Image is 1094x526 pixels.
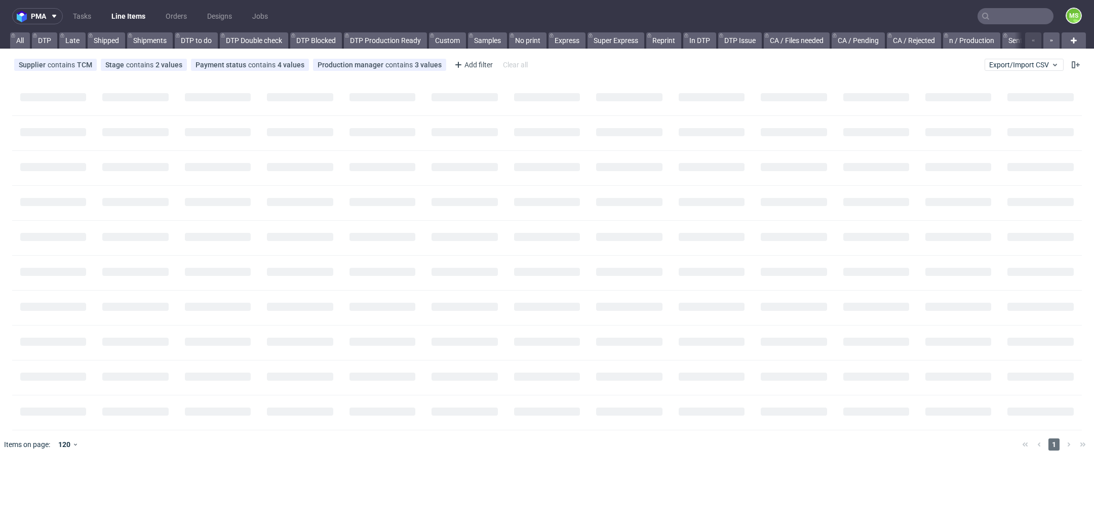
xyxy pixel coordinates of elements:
[88,32,125,49] a: Shipped
[248,61,278,69] span: contains
[549,32,585,49] a: Express
[59,32,86,49] a: Late
[10,32,30,49] a: All
[126,61,155,69] span: contains
[246,8,274,24] a: Jobs
[943,32,1000,49] a: n / Production
[318,61,385,69] span: Production manager
[77,61,92,69] div: TCM
[385,61,415,69] span: contains
[155,61,182,69] div: 2 values
[588,32,644,49] a: Super Express
[1002,32,1071,49] a: Sent to Fulfillment
[646,32,681,49] a: Reprint
[220,32,288,49] a: DTP Double check
[450,57,495,73] div: Add filter
[196,61,248,69] span: Payment status
[718,32,762,49] a: DTP Issue
[32,32,57,49] a: DTP
[12,8,63,24] button: pma
[509,32,546,49] a: No print
[31,13,46,20] span: pma
[832,32,885,49] a: CA / Pending
[764,32,830,49] a: CA / Files needed
[127,32,173,49] a: Shipments
[290,32,342,49] a: DTP Blocked
[160,8,193,24] a: Orders
[54,437,72,452] div: 120
[201,8,238,24] a: Designs
[344,32,427,49] a: DTP Production Ready
[48,61,77,69] span: contains
[1067,9,1081,23] figcaption: MS
[415,61,442,69] div: 3 values
[887,32,941,49] a: CA / Rejected
[1048,438,1060,451] span: 1
[278,61,304,69] div: 4 values
[105,8,151,24] a: Line Items
[17,11,31,22] img: logo
[501,58,530,72] div: Clear all
[985,59,1064,71] button: Export/Import CSV
[175,32,218,49] a: DTP to do
[989,61,1059,69] span: Export/Import CSV
[468,32,507,49] a: Samples
[4,439,50,450] span: Items on page:
[19,61,48,69] span: Supplier
[683,32,716,49] a: In DTP
[67,8,97,24] a: Tasks
[105,61,126,69] span: Stage
[429,32,466,49] a: Custom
